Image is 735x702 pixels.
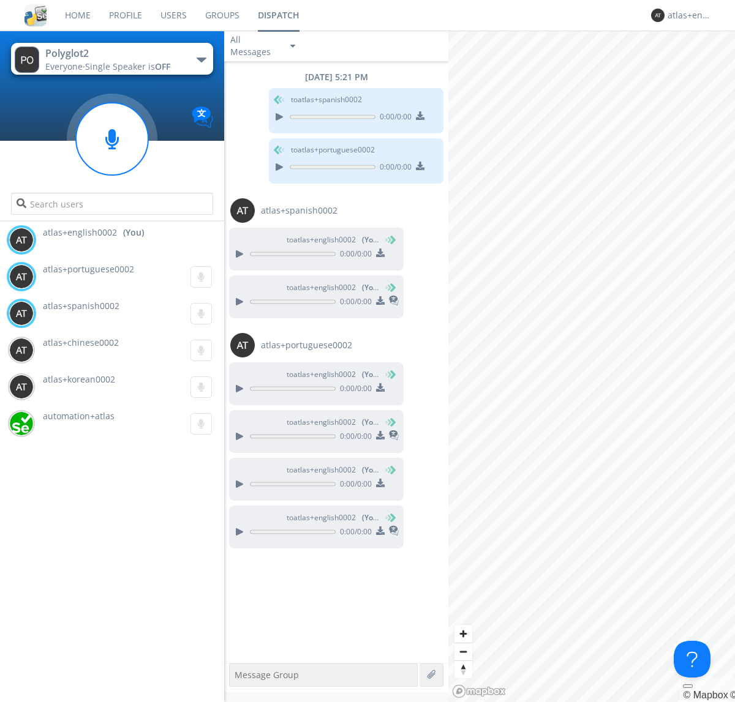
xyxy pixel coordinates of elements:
span: (You) [362,234,380,245]
img: Translation enabled [192,106,213,128]
span: atlas+chinese0002 [43,337,119,348]
img: 373638.png [9,338,34,362]
img: 373638.png [9,301,34,326]
span: atlas+portuguese0002 [261,339,352,351]
img: download media button [376,479,385,487]
img: download media button [376,431,385,439]
span: 0:00 / 0:00 [336,296,372,310]
div: Polyglot2 [45,47,183,61]
div: All Messages [230,34,279,58]
img: caret-down-sm.svg [290,45,295,48]
img: 373638.png [9,375,34,399]
img: 373638.png [230,198,255,223]
img: 373638.png [9,228,34,252]
span: to atlas+english0002 [287,369,379,380]
span: to atlas+english0002 [287,465,379,476]
img: translated-message [389,430,399,440]
iframe: Toggle Customer Support [674,641,710,678]
div: atlas+english0002 [668,9,714,21]
span: to atlas+english0002 [287,282,379,293]
span: to atlas+english0002 [287,234,379,245]
img: download media button [416,162,424,170]
span: 0:00 / 0:00 [336,383,372,397]
span: atlas+english0002 [43,226,117,239]
span: to atlas+spanish0002 [291,94,362,105]
button: Reset bearing to north [454,660,472,678]
span: to atlas+english0002 [287,417,379,428]
button: Toggle attribution [683,684,693,688]
img: download media button [376,296,385,305]
span: This is a translated message [389,428,399,444]
img: download media button [376,383,385,392]
img: 373638.png [651,9,665,22]
span: 0:00 / 0:00 [336,479,372,492]
img: d2d01cd9b4174d08988066c6d424eccd [9,411,34,436]
a: Mapbox logo [452,684,506,698]
span: (You) [362,282,380,293]
span: 0:00 / 0:00 [336,526,372,540]
span: 0:00 / 0:00 [336,431,372,444]
img: 373638.png [230,333,255,357]
span: (You) [362,512,380,523]
span: 0:00 / 0:00 [336,248,372,262]
span: to atlas+english0002 [287,512,379,523]
span: atlas+portuguese0002 [43,263,134,275]
div: Everyone · [45,61,183,73]
div: (You) [123,226,144,239]
span: atlas+spanish0002 [261,204,337,217]
div: [DATE] 5:21 PM [224,71,448,83]
span: atlas+korean0002 [43,373,115,385]
input: Search users [11,193,213,215]
img: download media button [376,526,385,535]
span: Single Speaker is [85,61,170,72]
img: translated-message [389,296,399,305]
img: translated-message [389,526,399,536]
span: (You) [362,369,380,379]
img: download media button [376,248,385,257]
span: 0:00 / 0:00 [375,162,412,175]
span: (You) [362,465,380,475]
button: Polyglot2Everyone·Single Speaker isOFF [11,43,213,75]
img: 373638.png [9,264,34,289]
span: OFF [155,61,170,72]
span: to atlas+portuguese0002 [291,144,375,155]
img: download media button [416,111,424,120]
span: automation+atlas [43,410,115,422]
span: This is a translated message [389,294,399,310]
img: cddb5a64eb264b2086981ab96f4c1ba7 [24,4,47,26]
span: (You) [362,417,380,427]
button: Zoom in [454,625,472,643]
span: atlas+spanish0002 [43,300,119,312]
button: Zoom out [454,643,472,660]
span: Zoom out [454,643,472,660]
img: 373638.png [15,47,39,73]
span: 0:00 / 0:00 [375,111,412,125]
a: Mapbox [683,690,728,700]
span: This is a translated message [389,524,399,540]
